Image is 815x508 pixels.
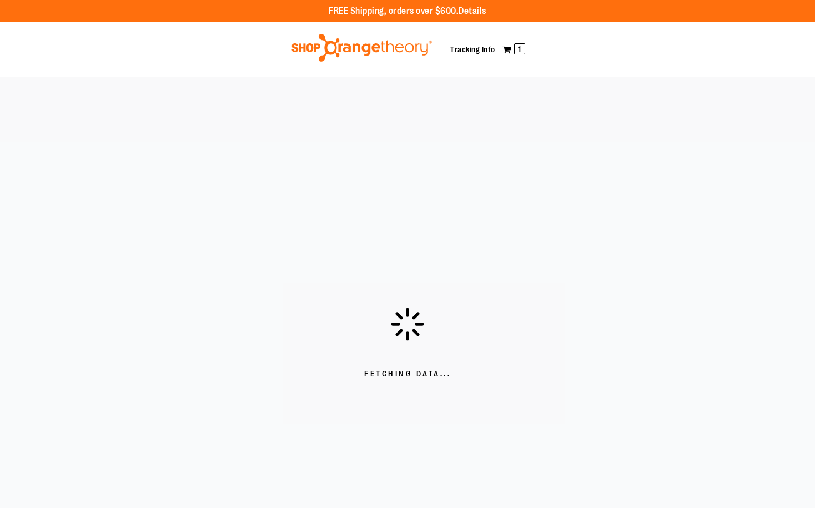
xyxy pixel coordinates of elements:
span: 1 [514,43,525,54]
p: FREE Shipping, orders over $600. [329,5,486,18]
img: Shop Orangetheory [290,34,434,62]
span: Fetching Data... [364,369,451,380]
a: Details [459,6,486,16]
a: Tracking Info [450,45,495,54]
